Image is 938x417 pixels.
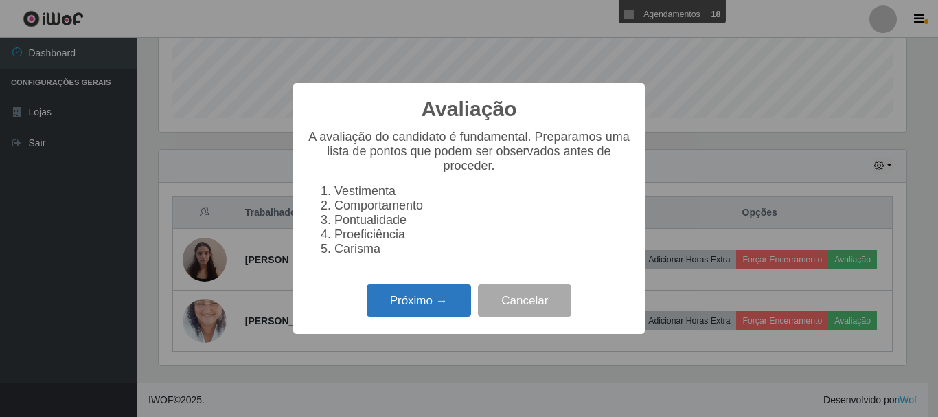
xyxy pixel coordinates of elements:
[334,227,631,242] li: Proeficiência
[422,97,517,122] h2: Avaliação
[367,284,471,317] button: Próximo →
[334,242,631,256] li: Carisma
[334,184,631,199] li: Vestimenta
[478,284,571,317] button: Cancelar
[334,213,631,227] li: Pontualidade
[334,199,631,213] li: Comportamento
[307,130,631,173] p: A avaliação do candidato é fundamental. Preparamos uma lista de pontos que podem ser observados a...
